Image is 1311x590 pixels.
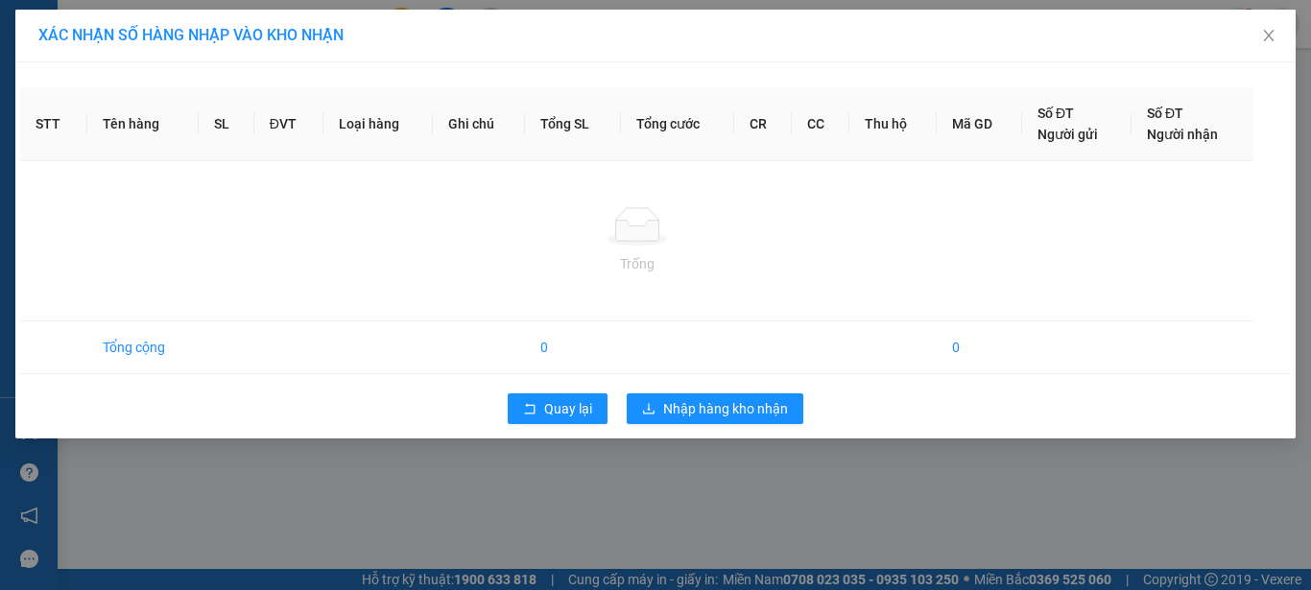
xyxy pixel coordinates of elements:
th: Tổng SL [525,87,621,161]
th: Tên hàng [87,87,200,161]
th: ĐVT [254,87,323,161]
th: Mã GD [937,87,1022,161]
td: 0 [525,321,621,374]
div: Trống [36,253,1238,274]
th: CC [792,87,849,161]
span: Số ĐT [1147,106,1183,121]
span: Người gửi [1037,127,1098,142]
button: rollbackQuay lại [508,393,608,424]
td: 0 [937,321,1022,374]
span: Người nhận [1147,127,1218,142]
span: download [642,402,655,417]
span: Số ĐT [1037,106,1074,121]
th: Ghi chú [433,87,525,161]
span: Quay lại [544,398,592,419]
span: XÁC NHẬN SỐ HÀNG NHẬP VÀO KHO NHẬN [38,26,344,44]
th: SL [199,87,254,161]
th: CR [734,87,792,161]
td: Tổng cộng [87,321,200,374]
button: Close [1242,10,1296,63]
th: Loại hàng [323,87,433,161]
button: downloadNhập hàng kho nhận [627,393,803,424]
th: STT [20,87,87,161]
th: Tổng cước [621,87,734,161]
span: close [1261,28,1276,43]
span: Nhập hàng kho nhận [663,398,788,419]
th: Thu hộ [849,87,937,161]
span: rollback [523,402,536,417]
